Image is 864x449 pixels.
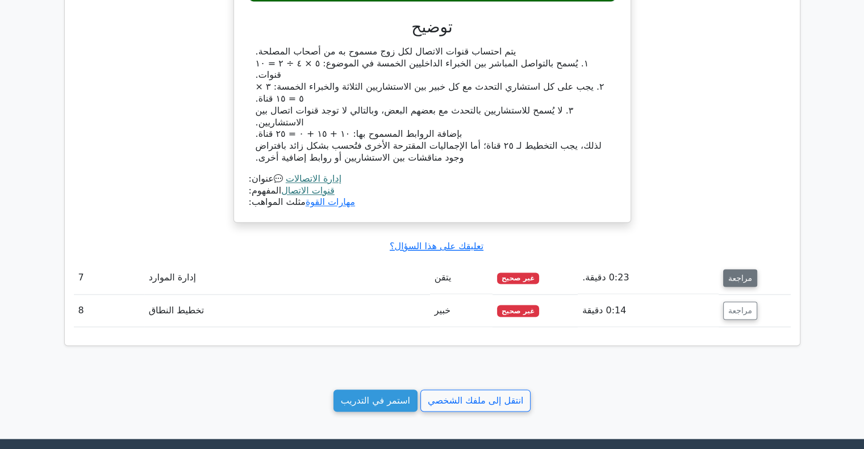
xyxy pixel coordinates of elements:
[256,46,516,57] font: يتم احتساب قنوات الاتصال لكل زوج مسموح به من أصحاب المصلحة.
[723,269,757,287] button: مراجعة
[256,105,574,128] font: ٣. لا يُسمح للاستشاريين بالتحدث مع بعضهم البعض، وبالتالي لا توجد قنوات اتصال بين الاستشاريين.
[281,185,335,196] a: قنوات الاتصال
[249,185,282,196] font: المفهوم:
[256,81,604,104] font: ٢. يجب على كل استشاري التحدث مع كل خبير بين الاستشاريين الثلاثة والخبراء الخمسة: ٣ × ٥ = ١٥ قناة.
[728,306,752,315] font: مراجعة
[256,58,589,81] font: ١. يُسمح بالتواصل المباشر بين الخبراء الداخليين الخمسة في الموضوع: ٥ × ٤ ÷ ٢ = ١٠ قنوات.
[333,389,418,412] a: استمر في التدريب
[582,305,626,316] font: 0:14 دقيقة
[249,173,274,184] font: عنوان:
[78,272,84,283] font: 7
[256,140,602,163] font: لذلك، يجب التخطيط لـ ٢٥ قناة؛ أما الإجماليات المقترحة الأخرى فتُحسب بشكل زائد بافتراض وجود مناقشا...
[435,305,450,316] font: خبير
[149,272,196,283] font: إدارة الموارد
[390,241,483,251] a: تعليقك على هذا السؤال؟
[306,196,355,207] a: مهارات القوة
[256,128,462,139] font: بإضافة الروابط المسموح بها: ١٠ + ١٥ + ٠ = ٢٥ قناة.
[502,307,535,315] font: غير صحيح
[723,301,757,320] button: مراجعة
[149,305,204,316] font: تخطيط النطاق
[428,395,523,406] font: انتقل إلى ملفك الشخصي
[341,395,410,406] font: استمر في التدريب
[728,273,752,282] font: مراجعة
[78,305,84,316] font: 8
[286,173,341,184] a: إدارة الاتصالات
[411,18,453,36] font: توضيح
[249,196,306,207] font: مثلث المواهب:
[582,272,629,283] font: 0:23 دقيقة.
[435,272,452,283] font: يتقن
[502,274,535,282] font: غير صحيح
[420,389,531,412] a: انتقل إلى ملفك الشخصي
